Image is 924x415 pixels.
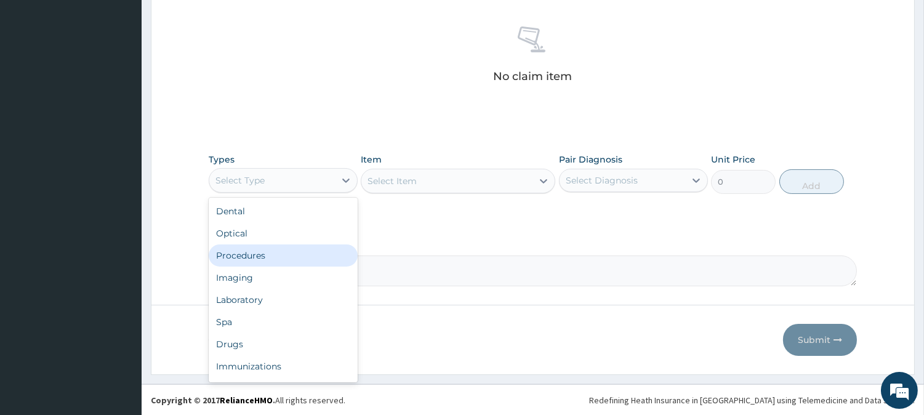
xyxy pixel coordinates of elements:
div: Optical [209,222,358,244]
div: Dental [209,200,358,222]
p: No claim item [493,70,572,83]
div: Drugs [209,333,358,355]
div: Spa [209,311,358,333]
a: RelianceHMO [220,395,273,406]
label: Types [209,155,235,165]
div: Redefining Heath Insurance in [GEOGRAPHIC_DATA] using Telemedicine and Data Science! [589,394,915,406]
textarea: Type your message and hit 'Enter' [6,281,235,324]
div: Imaging [209,267,358,289]
button: Add [779,169,844,194]
div: Select Diagnosis [566,174,638,187]
label: Item [361,153,382,166]
strong: Copyright © 2017 . [151,395,275,406]
img: d_794563401_company_1708531726252_794563401 [23,62,50,92]
div: Procedures [209,244,358,267]
label: Pair Diagnosis [559,153,622,166]
div: Select Type [215,174,265,187]
div: Chat with us now [64,69,207,85]
label: Comment [209,238,857,249]
label: Unit Price [711,153,755,166]
button: Submit [783,324,857,356]
div: Laboratory [209,289,358,311]
div: Immunizations [209,355,358,377]
div: Others [209,377,358,400]
div: Minimize live chat window [202,6,231,36]
span: We're online! [71,127,170,252]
